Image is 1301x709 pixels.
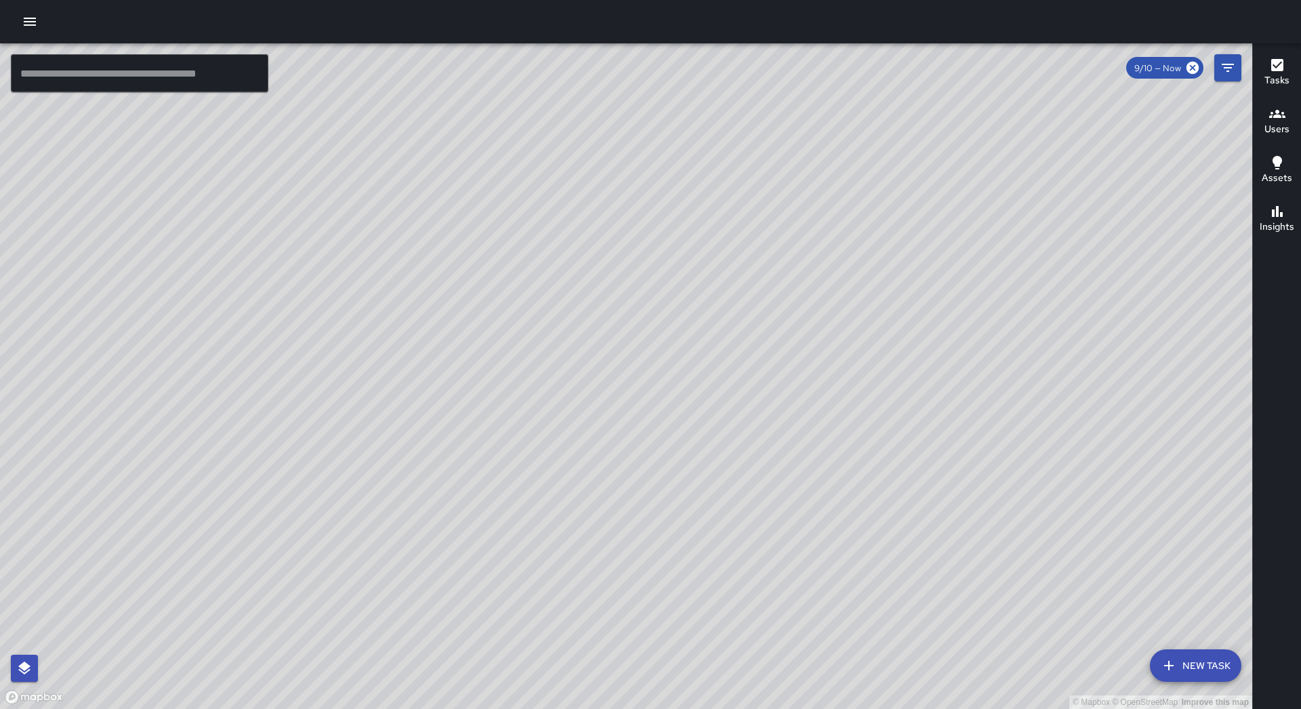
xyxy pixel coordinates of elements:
button: Users [1253,98,1301,146]
button: Tasks [1253,49,1301,98]
h6: Insights [1260,220,1294,235]
h6: Tasks [1264,73,1289,88]
button: New Task [1150,649,1241,682]
button: Assets [1253,146,1301,195]
button: Filters [1214,54,1241,81]
button: Insights [1253,195,1301,244]
h6: Users [1264,122,1289,137]
h6: Assets [1262,171,1292,186]
span: 9/10 — Now [1126,62,1189,74]
div: 9/10 — Now [1126,57,1203,79]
